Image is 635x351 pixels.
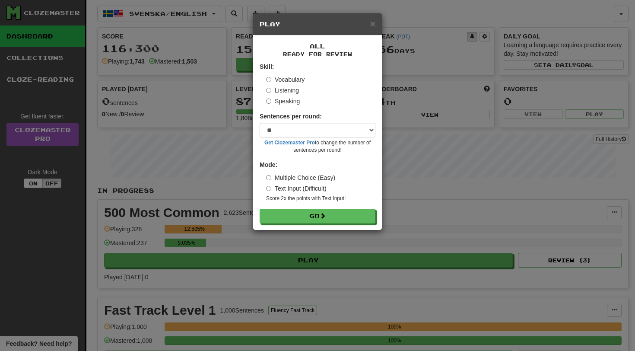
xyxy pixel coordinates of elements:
[370,19,375,29] span: ×
[266,175,271,180] input: Multiple Choice (Easy)
[264,140,315,146] a: Get Clozemaster Pro
[310,42,325,50] span: All
[266,77,271,82] input: Vocabulary
[260,139,375,154] small: to change the number of sentences per round!
[266,186,271,191] input: Text Input (Difficult)
[260,20,375,29] h5: Play
[266,184,327,193] label: Text Input (Difficult)
[260,209,375,223] button: Go
[260,51,375,58] small: Ready for Review
[266,86,299,95] label: Listening
[266,88,271,93] input: Listening
[266,173,335,182] label: Multiple Choice (Easy)
[266,97,300,105] label: Speaking
[266,195,375,202] small: Score 2x the points with Text Input !
[266,99,271,104] input: Speaking
[266,75,305,84] label: Vocabulary
[260,161,277,168] strong: Mode:
[260,63,274,70] strong: Skill:
[370,19,375,28] button: Close
[260,112,322,121] label: Sentences per round:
